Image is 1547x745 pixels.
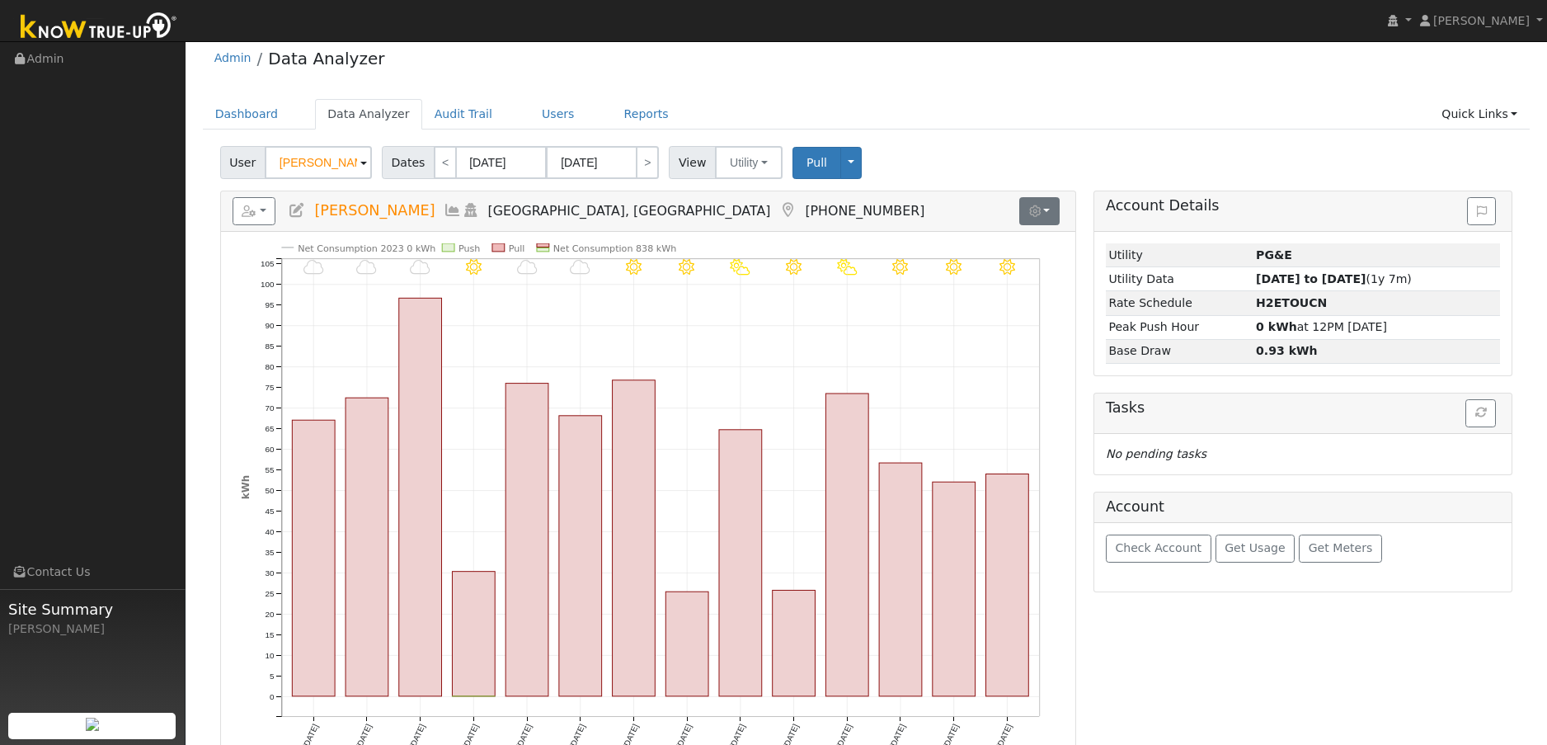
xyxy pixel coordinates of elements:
i: 11/24 - MostlyClear [465,259,481,275]
text: 85 [265,342,274,351]
a: Audit Trail [422,99,505,130]
a: Reports [612,99,681,130]
a: < [434,146,457,179]
i: 11/27 - Clear [625,259,641,275]
rect: onclick="" [346,398,388,696]
a: Dashboard [203,99,291,130]
text: Net Consumption 2023 0 kWh [298,243,435,254]
span: Check Account [1115,541,1201,554]
span: [GEOGRAPHIC_DATA], [GEOGRAPHIC_DATA] [488,203,771,219]
rect: onclick="" [879,463,922,696]
text: 55 [265,465,274,474]
span: Pull [806,156,827,169]
i: 11/30 - MostlyClear [786,259,802,275]
rect: onclick="" [772,591,815,696]
text: 15 [265,630,274,639]
h5: Tasks [1106,399,1500,417]
rect: onclick="" [505,384,548,696]
strong: [DATE] to [DATE] [1256,272,1366,285]
td: Rate Schedule [1106,291,1253,315]
span: Get Usage [1225,541,1285,554]
text: 95 [265,300,274,309]
text: 70 [265,403,274,413]
text: 90 [265,321,274,330]
i: 11/26 - Cloudy [570,259,590,275]
span: Get Meters [1309,541,1373,554]
a: Login As (last Never) [462,202,480,219]
a: Quick Links [1429,99,1530,130]
i: 12/01 - PartlyCloudy [837,259,858,275]
div: [PERSON_NAME] [8,620,176,638]
td: Peak Push Hour [1106,315,1253,339]
text: 40 [265,527,274,536]
a: > [636,146,659,179]
button: Get Meters [1299,535,1382,563]
span: Dates [382,146,435,179]
text: Net Consumption 838 kWh [552,243,676,254]
text: 10 [265,651,274,660]
rect: onclick="" [719,430,762,696]
a: Admin [214,51,252,64]
rect: onclick="" [559,416,602,696]
i: 11/23 - MostlyCloudy [410,259,430,275]
img: Know True-Up [12,9,186,46]
i: 12/03 - Clear [946,259,962,275]
rect: onclick="" [612,380,655,696]
text: 80 [265,362,274,371]
a: Data Analyzer [315,99,422,130]
span: [PERSON_NAME] [314,202,435,219]
text: kWh [240,475,252,499]
td: Utility Data [1106,267,1253,291]
strong: Z [1256,296,1327,309]
button: Issue History [1467,197,1496,225]
a: Users [529,99,587,130]
text: Pull [508,243,524,254]
button: Utility [715,146,783,179]
text: 25 [265,589,274,598]
text: 0 [270,692,275,701]
i: 11/21 - Cloudy [303,259,324,275]
rect: onclick="" [825,394,868,696]
strong: 0.93 kWh [1256,344,1318,357]
i: 12/04 - Clear [999,259,1014,275]
text: 20 [265,610,274,619]
a: Edit User (37887) [288,202,306,219]
button: Get Usage [1215,535,1295,563]
span: [PERSON_NAME] [1433,14,1530,27]
text: 75 [265,383,274,392]
h5: Account Details [1106,197,1500,215]
button: Refresh [1465,399,1496,427]
i: 12/02 - MostlyClear [892,259,908,275]
span: [PHONE_NUMBER] [805,203,924,219]
rect: onclick="" [932,482,975,696]
i: No pending tasks [1106,447,1206,460]
text: 100 [261,280,275,289]
rect: onclick="" [665,592,708,696]
span: User [220,146,266,179]
strong: ID: 17328876, authorized: 09/25/25 [1256,248,1292,262]
a: Map [778,202,797,219]
text: 60 [265,445,274,454]
text: 45 [265,507,274,516]
td: at 12PM [DATE] [1253,315,1501,339]
i: 11/28 - Clear [679,259,694,275]
span: Site Summary [8,598,176,620]
span: View [669,146,716,179]
rect: onclick="" [292,420,335,696]
i: 11/29 - PartlyCloudy [730,259,750,275]
h5: Account [1106,498,1164,515]
img: retrieve [86,718,99,731]
text: 65 [265,424,274,433]
input: Select a User [265,146,372,179]
td: Utility [1106,243,1253,267]
span: (1y 7m) [1256,272,1412,285]
a: Data Analyzer [268,49,384,68]
strong: 0 kWh [1256,320,1297,333]
text: 35 [265,548,274,557]
rect: onclick="" [398,299,441,696]
text: 5 [270,672,275,681]
button: Check Account [1106,535,1211,563]
text: 105 [261,259,275,268]
rect: onclick="" [452,572,495,696]
i: 11/25 - Cloudy [516,259,537,275]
